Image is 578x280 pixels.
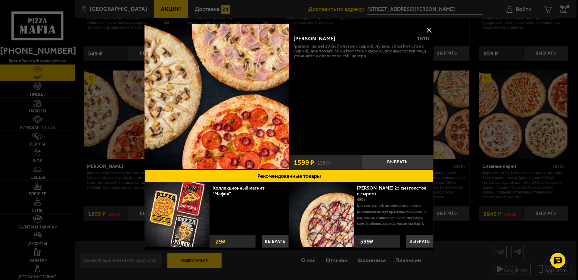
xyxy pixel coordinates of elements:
span: 450 г [357,197,365,202]
button: Выбрать [361,155,433,170]
button: Выбрать [406,235,433,248]
button: Выбрать [262,235,289,248]
span: 1599 ₽ [294,159,314,166]
p: [PERSON_NAME] 30 см (толстое с сыром), Лучано 30 см (толстое с сыром), Дон Томаго 30 см (толстое ... [294,44,429,58]
strong: 599 ₽ [359,235,375,247]
p: [PERSON_NAME], цыпленок копченый, шампиньоны, лук красный, моцарелла, пармезан, сливочно-чесночны... [357,203,429,227]
span: 1670 [417,35,429,42]
a: [PERSON_NAME] 25 см (толстое с сыром) [357,185,427,197]
div: [PERSON_NAME] [294,36,412,42]
strong: 29 ₽ [214,235,227,247]
img: Хет Трик [144,24,289,169]
s: 2357 ₽ [317,159,331,165]
a: Коллекционный магнит "Мафия" [213,185,265,197]
a: Хет Трик [144,24,289,170]
button: Рекомендованные товары [144,170,433,182]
